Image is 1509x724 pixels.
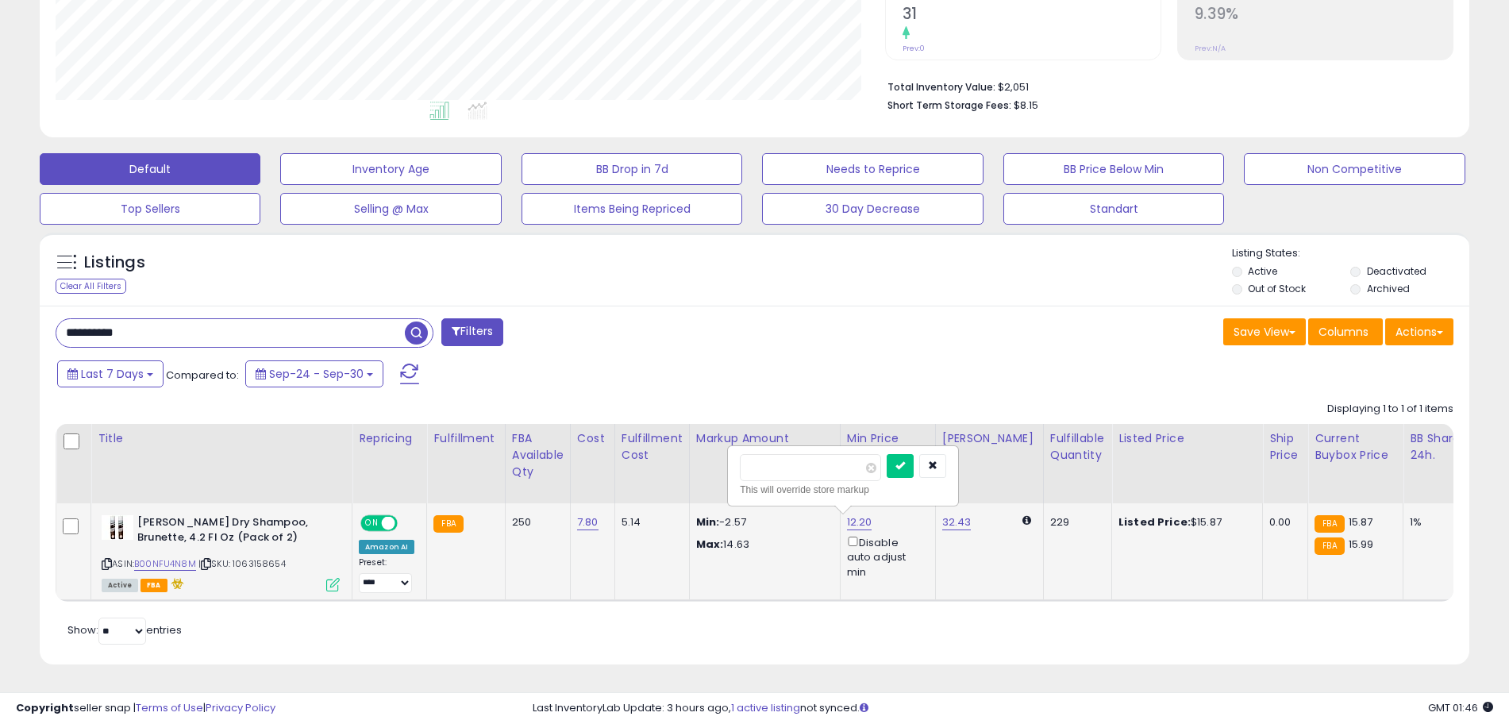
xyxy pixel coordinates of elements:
i: hazardous material [167,578,184,589]
div: Repricing [359,430,420,447]
span: Columns [1318,324,1368,340]
span: FBA [141,579,167,592]
div: Current Buybox Price [1315,430,1396,464]
label: Deactivated [1367,264,1426,278]
div: $15.87 [1118,515,1250,530]
span: ON [362,517,382,530]
p: -2.57 [696,515,828,530]
div: Markup Amount [696,430,833,447]
li: $2,051 [887,76,1442,95]
button: BB Price Below Min [1003,153,1224,185]
button: Top Sellers [40,193,260,225]
b: Short Term Storage Fees: [887,98,1011,112]
a: 32.43 [942,514,972,530]
div: [PERSON_NAME] [942,430,1037,447]
div: Fulfillment Cost [622,430,683,464]
div: Cost [577,430,608,447]
div: This will override store markup [740,482,946,498]
label: Archived [1367,282,1410,295]
span: Show: entries [67,622,182,637]
div: Fulfillable Quantity [1050,430,1105,464]
div: FBA Available Qty [512,430,564,480]
b: [PERSON_NAME] Dry Shampoo, Brunette, 4.2 Fl Oz (Pack of 2) [137,515,330,549]
p: 14.63 [696,537,828,552]
div: BB Share 24h. [1410,430,1468,464]
label: Active [1248,264,1277,278]
a: Terms of Use [136,700,203,715]
div: ASIN: [102,515,340,590]
div: seller snap | | [16,701,275,716]
a: Privacy Policy [206,700,275,715]
h5: Listings [84,252,145,274]
button: BB Drop in 7d [522,153,742,185]
h2: 9.39% [1195,5,1453,26]
a: 1 active listing [731,700,800,715]
button: Inventory Age [280,153,501,185]
a: 7.80 [577,514,599,530]
div: Displaying 1 to 1 of 1 items [1327,402,1453,417]
h2: 31 [903,5,1161,26]
span: | SKU: 1063158654 [198,557,286,570]
span: All listings currently available for purchase on Amazon [102,579,138,592]
span: OFF [395,517,421,530]
img: 31ZAOFm4wzL._SL40_.jpg [102,515,133,540]
div: Last InventoryLab Update: 3 hours ago, not synced. [533,701,1493,716]
button: 30 Day Decrease [762,193,983,225]
div: Fulfillment [433,430,498,447]
button: Filters [441,318,503,346]
small: FBA [1315,537,1344,555]
b: Listed Price: [1118,514,1191,530]
small: FBA [433,515,463,533]
button: Columns [1308,318,1383,345]
button: Items Being Repriced [522,193,742,225]
div: Min Price [847,430,929,447]
div: Amazon AI [359,540,414,554]
span: 2025-10-8 01:46 GMT [1428,700,1493,715]
button: Needs to Reprice [762,153,983,185]
small: Prev: 0 [903,44,925,53]
span: 15.87 [1349,514,1373,530]
button: Save View [1223,318,1306,345]
div: 5.14 [622,515,677,530]
div: 250 [512,515,558,530]
strong: Copyright [16,700,74,715]
button: Sep-24 - Sep-30 [245,360,383,387]
span: Compared to: [166,368,239,383]
button: Selling @ Max [280,193,501,225]
div: Clear All Filters [56,279,126,294]
div: Preset: [359,557,414,593]
b: Total Inventory Value: [887,80,995,94]
div: Listed Price [1118,430,1256,447]
button: Standart [1003,193,1224,225]
button: Non Competitive [1244,153,1465,185]
strong: Min: [696,514,720,530]
button: Last 7 Days [57,360,164,387]
a: B00NFU4N8M [134,557,196,571]
small: Prev: N/A [1195,44,1226,53]
span: Last 7 Days [81,366,144,382]
div: Title [98,430,345,447]
label: Out of Stock [1248,282,1306,295]
div: Disable auto adjust min [847,533,923,580]
span: 15.99 [1349,537,1374,552]
strong: Max: [696,537,724,552]
a: 12.20 [847,514,872,530]
span: $8.15 [1014,98,1038,113]
button: Default [40,153,260,185]
div: 0.00 [1269,515,1295,530]
button: Actions [1385,318,1453,345]
span: Sep-24 - Sep-30 [269,366,364,382]
div: 229 [1050,515,1099,530]
p: Listing States: [1232,246,1469,261]
div: Ship Price [1269,430,1301,464]
div: 1% [1410,515,1462,530]
small: FBA [1315,515,1344,533]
